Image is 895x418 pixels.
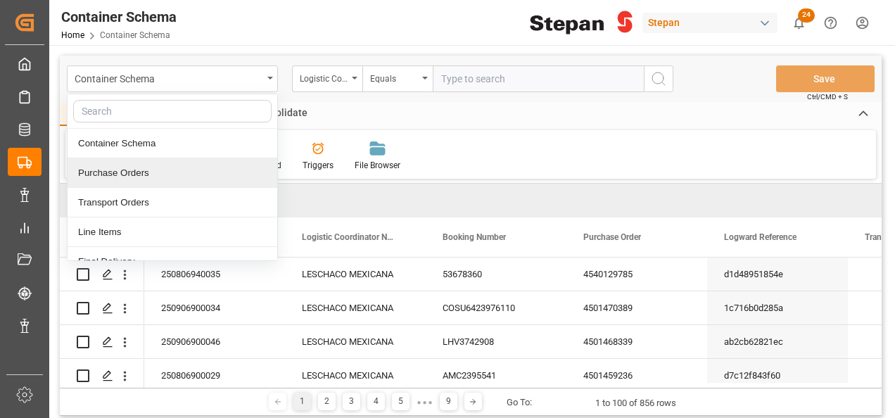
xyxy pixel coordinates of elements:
button: Stepan [642,9,783,36]
div: LESCHACO MEXICANA [285,258,426,291]
div: COSU6423976110 [426,291,566,324]
div: LESCHACO MEXICANA [285,359,426,392]
div: 250906900046 [144,325,285,358]
div: Triggers [303,159,334,172]
div: d1d48951854e [707,258,848,291]
div: Equals [370,69,418,85]
button: Help Center [815,7,846,39]
div: 4501470389 [566,291,707,324]
div: LESCHACO MEXICANA [285,325,426,358]
div: Stepan [642,13,777,33]
div: Home [60,102,108,126]
div: 4 [367,393,385,410]
div: 2 [318,393,336,410]
div: Go To: [507,395,532,410]
button: Save [776,65,875,92]
div: ● ● ● [417,397,432,407]
div: Container Schema [61,6,177,27]
div: d7c12f843f60 [707,359,848,392]
div: Logistic Coordinator Reference Number [300,69,348,85]
div: Purchase Orders [68,158,277,188]
input: Type to search [433,65,644,92]
a: Home [61,30,84,40]
div: 9 [440,393,457,410]
div: 1 to 100 of 856 rows [595,396,676,410]
div: 53678360 [426,258,566,291]
div: Final Delivery [68,247,277,277]
button: search button [644,65,673,92]
div: 250806900029 [144,359,285,392]
div: 4501459236 [566,359,707,392]
button: open menu [362,65,433,92]
div: Container Schema [68,129,277,158]
div: File Browser [355,159,400,172]
button: show 24 new notifications [783,7,815,39]
div: 5 [392,393,410,410]
button: close menu [67,65,278,92]
div: Line Items [68,217,277,247]
div: Container Schema [75,69,262,87]
div: LESCHACO MEXICANA [285,291,426,324]
span: Logward Reference [724,232,796,242]
div: AMC2395541 [426,359,566,392]
div: 3 [343,393,360,410]
div: 4501468339 [566,325,707,358]
div: Consolidate [243,102,318,126]
span: Ctrl/CMD + S [807,91,848,102]
span: 24 [798,8,815,23]
img: Stepan_Company_logo.svg.png_1713531530.png [530,11,633,35]
div: ab2cb62821ec [707,325,848,358]
div: Press SPACE to select this row. [60,291,144,325]
div: 1 [293,393,311,410]
div: 4540129785 [566,258,707,291]
div: 250806940035 [144,258,285,291]
span: Booking Number [443,232,506,242]
button: open menu [292,65,362,92]
span: Logistic Coordinator Name [302,232,396,242]
div: 1c716b0d285a [707,291,848,324]
div: Press SPACE to select this row. [60,325,144,359]
div: Press SPACE to select this row. [60,258,144,291]
div: Transport Orders [68,188,277,217]
input: Search [73,100,272,122]
span: Purchase Order [583,232,641,242]
div: LHV3742908 [426,325,566,358]
div: 250906900034 [144,291,285,324]
div: Press SPACE to select this row. [60,359,144,393]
